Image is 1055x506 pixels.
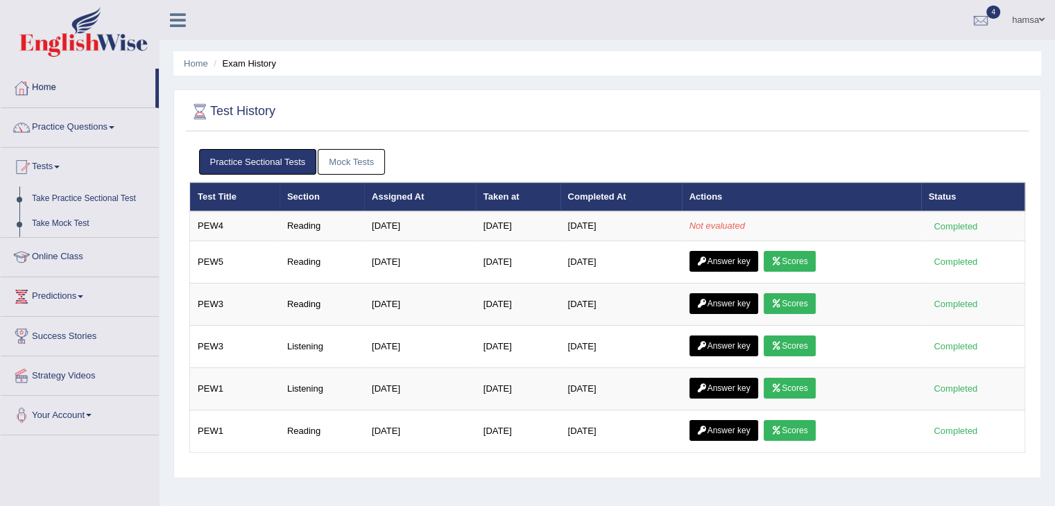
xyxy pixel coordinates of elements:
[560,367,682,410] td: [DATE]
[190,410,280,452] td: PEW1
[184,58,208,69] a: Home
[689,378,758,399] a: Answer key
[364,325,476,367] td: [DATE]
[26,211,159,236] a: Take Mock Test
[190,367,280,410] td: PEW1
[764,378,815,399] a: Scores
[560,241,682,283] td: [DATE]
[364,367,476,410] td: [DATE]
[318,149,385,175] a: Mock Tests
[190,182,280,211] th: Test Title
[764,293,815,314] a: Scores
[1,317,159,351] a: Success Stories
[280,182,364,211] th: Section
[476,182,560,211] th: Taken at
[364,182,476,211] th: Assigned At
[364,211,476,241] td: [DATE]
[190,211,280,241] td: PEW4
[26,186,159,211] a: Take Practice Sectional Test
[1,277,159,312] a: Predictions
[929,339,983,354] div: Completed
[190,325,280,367] td: PEW3
[364,283,476,325] td: [DATE]
[280,367,364,410] td: Listening
[764,420,815,441] a: Scores
[1,148,159,182] a: Tests
[1,69,155,103] a: Home
[210,57,276,70] li: Exam History
[189,101,275,122] h2: Test History
[26,236,159,261] a: History
[689,420,758,441] a: Answer key
[199,149,317,175] a: Practice Sectional Tests
[560,182,682,211] th: Completed At
[476,211,560,241] td: [DATE]
[764,251,815,272] a: Scores
[476,325,560,367] td: [DATE]
[476,241,560,283] td: [DATE]
[986,6,1000,19] span: 4
[476,410,560,452] td: [DATE]
[929,254,983,269] div: Completed
[689,251,758,272] a: Answer key
[929,219,983,234] div: Completed
[280,283,364,325] td: Reading
[560,410,682,452] td: [DATE]
[689,220,745,231] em: Not evaluated
[764,335,815,356] a: Scores
[364,241,476,283] td: [DATE]
[560,325,682,367] td: [DATE]
[1,396,159,430] a: Your Account
[1,238,159,272] a: Online Class
[682,182,921,211] th: Actions
[476,367,560,410] td: [DATE]
[689,335,758,356] a: Answer key
[929,297,983,311] div: Completed
[921,182,1025,211] th: Status
[1,356,159,391] a: Strategy Videos
[689,293,758,314] a: Answer key
[929,424,983,438] div: Completed
[280,241,364,283] td: Reading
[476,283,560,325] td: [DATE]
[560,283,682,325] td: [DATE]
[280,410,364,452] td: Reading
[560,211,682,241] td: [DATE]
[280,325,364,367] td: Listening
[190,241,280,283] td: PEW5
[929,381,983,396] div: Completed
[364,410,476,452] td: [DATE]
[190,283,280,325] td: PEW3
[280,211,364,241] td: Reading
[1,108,159,143] a: Practice Questions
